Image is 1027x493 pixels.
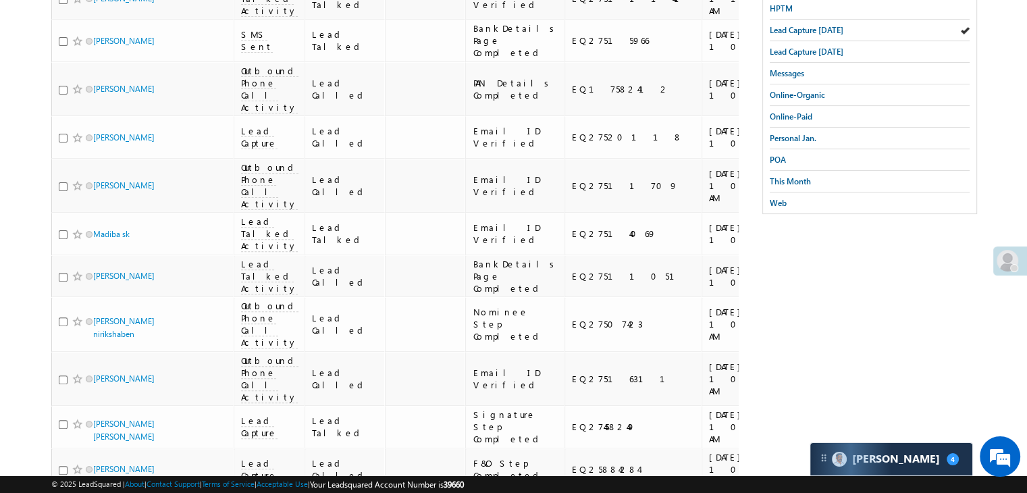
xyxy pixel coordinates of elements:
[770,198,787,208] span: Web
[947,453,959,465] span: 4
[572,180,695,192] div: EQ27511709
[473,258,558,294] div: BankDetails Page Completed
[241,215,298,252] span: Lead Talked Activity
[770,68,804,78] span: Messages
[241,355,298,403] span: Outbound Phone Call Activity
[93,271,155,281] a: [PERSON_NAME]
[312,312,379,336] div: Lead Called
[473,174,558,198] div: Email ID Verified
[572,318,695,330] div: EQ27507423
[93,419,155,442] a: [PERSON_NAME] [PERSON_NAME]
[23,71,57,88] img: d_60004797649_company_0_60004797649
[241,258,298,294] span: Lead Talked Activity
[312,415,379,439] div: Lead Talked
[473,367,558,391] div: Email ID Verified
[93,84,155,94] a: [PERSON_NAME]
[473,222,558,246] div: Email ID Verified
[709,306,792,342] div: [DATE] 10:22 AM
[709,125,792,149] div: [DATE] 10:46 AM
[202,479,255,488] a: Terms of Service
[770,155,786,165] span: POA
[312,264,379,288] div: Lead Called
[572,228,695,240] div: EQ27514069
[572,373,695,385] div: EQ27516311
[93,373,155,384] a: [PERSON_NAME]
[770,176,811,186] span: This Month
[770,25,843,35] span: Lead Capture [DATE]
[444,479,464,490] span: 39660
[241,300,298,348] span: Outbound Phone Call Activity
[312,457,379,482] div: Lead Called
[241,161,298,210] span: Outbound Phone Call Activity
[312,125,379,149] div: Lead Called
[709,409,792,445] div: [DATE] 10:01 AM
[709,361,792,397] div: [DATE] 10:20 AM
[572,83,695,95] div: EQ17582412
[572,421,695,433] div: EQ27458249
[572,34,695,47] div: EQ27515966
[770,3,793,14] span: HPTM
[241,415,278,439] span: Lead Capture
[51,478,464,491] span: © 2025 LeadSquared | | | | |
[70,71,227,88] div: Leave a message
[473,457,558,482] div: F&O Step Completed
[473,409,558,445] div: Signature Step Completed
[818,452,829,463] img: carter-drag
[93,464,155,474] a: [PERSON_NAME]
[18,125,246,375] textarea: Type your message and click 'Submit'
[709,77,792,101] div: [DATE] 10:49 AM
[93,229,130,239] a: Madiba sk
[257,479,308,488] a: Acceptable Use
[241,28,273,53] span: SMS Sent
[770,90,825,100] span: Online-Organic
[572,131,695,143] div: EQ27520118
[770,111,812,122] span: Online-Paid
[198,388,245,406] em: Submit
[241,125,278,149] span: Lead Capture
[473,306,558,342] div: Nominee Step Completed
[312,367,379,391] div: Lead Called
[93,132,155,142] a: [PERSON_NAME]
[125,479,144,488] a: About
[221,7,254,39] div: Minimize live chat window
[310,479,464,490] span: Your Leadsquared Account Number is
[93,180,155,190] a: [PERSON_NAME]
[312,77,379,101] div: Lead Called
[93,36,155,46] a: [PERSON_NAME]
[709,222,792,246] div: [DATE] 10:38 AM
[312,28,379,53] div: Lead Talked
[709,167,792,204] div: [DATE] 10:40 AM
[473,22,558,59] div: BankDetails Page Completed
[312,174,379,198] div: Lead Called
[770,133,816,143] span: Personal Jan.
[770,47,843,57] span: Lead Capture [DATE]
[572,270,695,282] div: EQ27511051
[241,65,298,113] span: Outbound Phone Call Activity
[473,77,558,101] div: PAN Details Completed
[709,264,792,288] div: [DATE] 10:23 AM
[473,125,558,149] div: Email ID Verified
[241,457,278,482] span: Lead Capture
[572,463,695,475] div: EQ25884284
[312,222,379,246] div: Lead Talked
[93,316,155,339] a: [PERSON_NAME] nirikshaben
[709,451,792,488] div: [DATE] 10:01 AM
[810,442,973,476] div: carter-dragCarter[PERSON_NAME]4
[147,479,200,488] a: Contact Support
[709,28,792,53] div: [DATE] 10:53 AM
